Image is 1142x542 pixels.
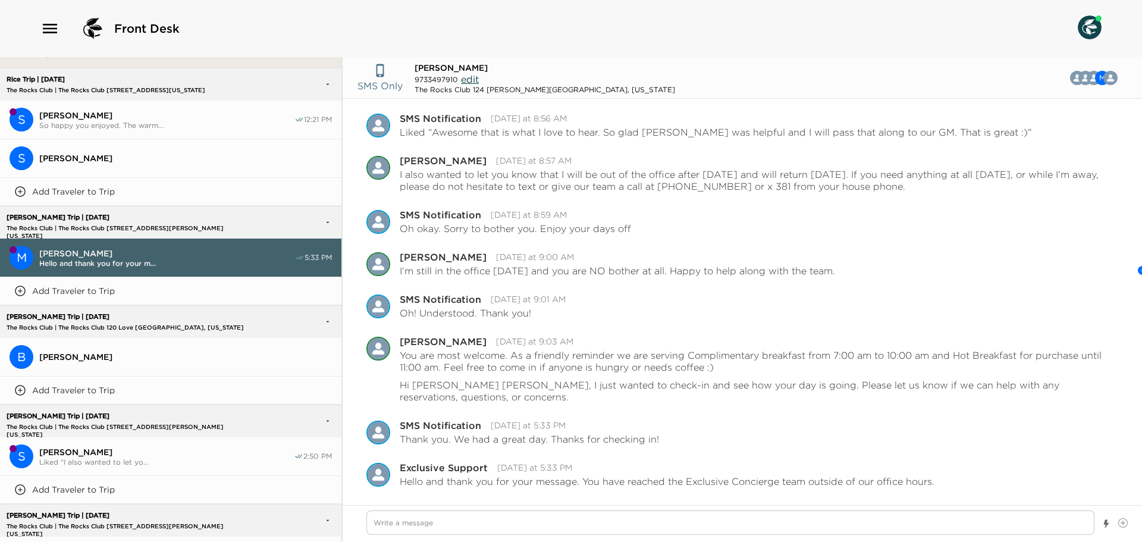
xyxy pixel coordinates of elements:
[366,252,390,276] div: Mike Graf
[39,110,294,121] span: [PERSON_NAME]
[400,463,488,472] div: Exclusive Support
[39,153,332,164] span: [PERSON_NAME]
[4,412,261,420] p: [PERSON_NAME] Trip | [DATE]
[366,421,390,444] img: S
[461,73,479,85] span: edit
[39,447,294,458] span: [PERSON_NAME]
[400,433,659,445] p: Thank you. We had a great day. Thanks for checking in!
[4,313,261,321] p: [PERSON_NAME] Trip | [DATE]
[491,113,567,124] time: 2025-10-02T15:56:05.767Z
[32,385,115,396] p: Add Traveler to Trip
[400,475,934,487] p: Hello and thank you for your message. You have reached the Exclusive Concierge team outside of ou...
[400,168,1118,192] p: I also wanted to let you know that I will be out of the office after [DATE] and will return [DATE...
[366,421,390,444] div: SMS Notification
[305,253,332,262] span: 5:33 PM
[10,146,33,170] div: Susan Rice
[10,246,33,270] div: M
[4,512,261,519] p: [PERSON_NAME] Trip | [DATE]
[400,421,481,430] div: SMS Notification
[400,487,934,499] p: We will respond to your message promptly upon our return. Thank you.
[366,210,390,234] img: S
[366,210,390,234] div: SMS Notification
[4,76,261,83] p: Rice Trip | [DATE]
[400,156,487,165] div: [PERSON_NAME]
[497,462,572,473] time: 2025-10-03T00:33:37.211Z
[366,156,390,180] img: M
[366,337,390,361] div: Mike Graf
[10,444,33,468] div: S
[400,114,481,123] div: SMS Notification
[4,224,261,232] p: The Rocks Club | The Rocks Club [STREET_ADDRESS][PERSON_NAME][US_STATE]
[496,252,574,262] time: 2025-10-02T16:00:19.812Z
[357,79,403,93] p: SMS Only
[366,463,390,487] img: E
[491,209,567,220] time: 2025-10-02T15:59:46.845Z
[366,252,390,276] img: M
[4,86,261,94] p: The Rocks Club | The Rocks Club [STREET_ADDRESS][US_STATE]
[366,114,390,137] div: SMS Notification
[400,337,487,346] div: [PERSON_NAME]
[4,324,261,331] p: The Rocks Club | The Rocks Club 120 Love [GEOGRAPHIC_DATA], [US_STATE]
[415,62,488,73] span: [PERSON_NAME]
[496,336,573,347] time: 2025-10-02T16:03:02.269Z
[415,75,458,84] span: 9733497910
[366,156,390,180] div: Mike Graf
[79,14,107,43] img: logo
[400,349,1118,373] p: You are most welcome. As a friendly reminder we are serving Complimentary breakfast from 7:00 am ...
[400,126,1032,138] p: Liked “Awesome that is what I love to hear. So glad [PERSON_NAME] was helpful and I will pass tha...
[4,522,261,530] p: The Rocks Club | The Rocks Club [STREET_ADDRESS][PERSON_NAME][US_STATE]
[1103,71,1118,85] img: T
[4,214,261,221] p: [PERSON_NAME] Trip | [DATE]
[491,420,566,431] time: 2025-10-03T00:33:36.097Z
[10,108,33,131] div: S
[400,307,531,319] p: Oh! Understood. Thank you!
[32,186,115,197] p: Add Traveler to Trip
[366,510,1094,535] textarea: Write a message
[400,295,481,304] div: SMS Notification
[32,484,115,495] p: Add Traveler to Trip
[39,259,295,268] span: Hello and thank you for your m...
[1078,15,1102,39] img: User
[366,114,390,137] img: S
[10,108,33,131] div: Steven Rice
[400,223,631,234] p: Oh okay. Sorry to bother you. Enjoy your days off
[400,379,1118,403] p: Hi [PERSON_NAME] [PERSON_NAME], I just wanted to check-in and see how your day is going. Please l...
[303,452,332,461] span: 2:50 PM
[39,121,294,130] span: So happy you enjoyed. The warm...
[366,295,390,318] img: S
[39,248,295,259] span: [PERSON_NAME]
[400,252,487,262] div: [PERSON_NAME]
[10,146,33,170] div: S
[496,155,572,166] time: 2025-10-02T15:57:23.694Z
[1103,71,1118,85] div: The Rocks Club Concierge Team
[10,444,33,468] div: Stephanie Brady
[39,352,332,362] span: [PERSON_NAME]
[400,210,481,220] div: SMS Notification
[1071,66,1127,90] button: TMLMC
[10,246,33,270] div: Mary Beth Flanagan
[114,20,180,37] span: Front Desk
[10,345,33,369] div: Brian Cereghino
[415,85,675,94] div: The Rocks Club 124 [PERSON_NAME][GEOGRAPHIC_DATA], [US_STATE]
[10,345,33,369] div: B
[491,294,566,305] time: 2025-10-02T16:01:49.255Z
[366,295,390,318] div: SMS Notification
[32,286,115,296] p: Add Traveler to Trip
[400,265,835,277] p: I’m still in the office [DATE] and you are NO bother at all. Happy to help along with the team.
[304,115,332,124] span: 12:21 PM
[366,463,390,487] div: Exclusive Support
[1102,513,1110,534] button: Show templates
[39,458,294,466] span: Liked “I also wanted to let yo...
[4,423,261,431] p: The Rocks Club | The Rocks Club [STREET_ADDRESS][PERSON_NAME][US_STATE]
[366,337,390,361] img: M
